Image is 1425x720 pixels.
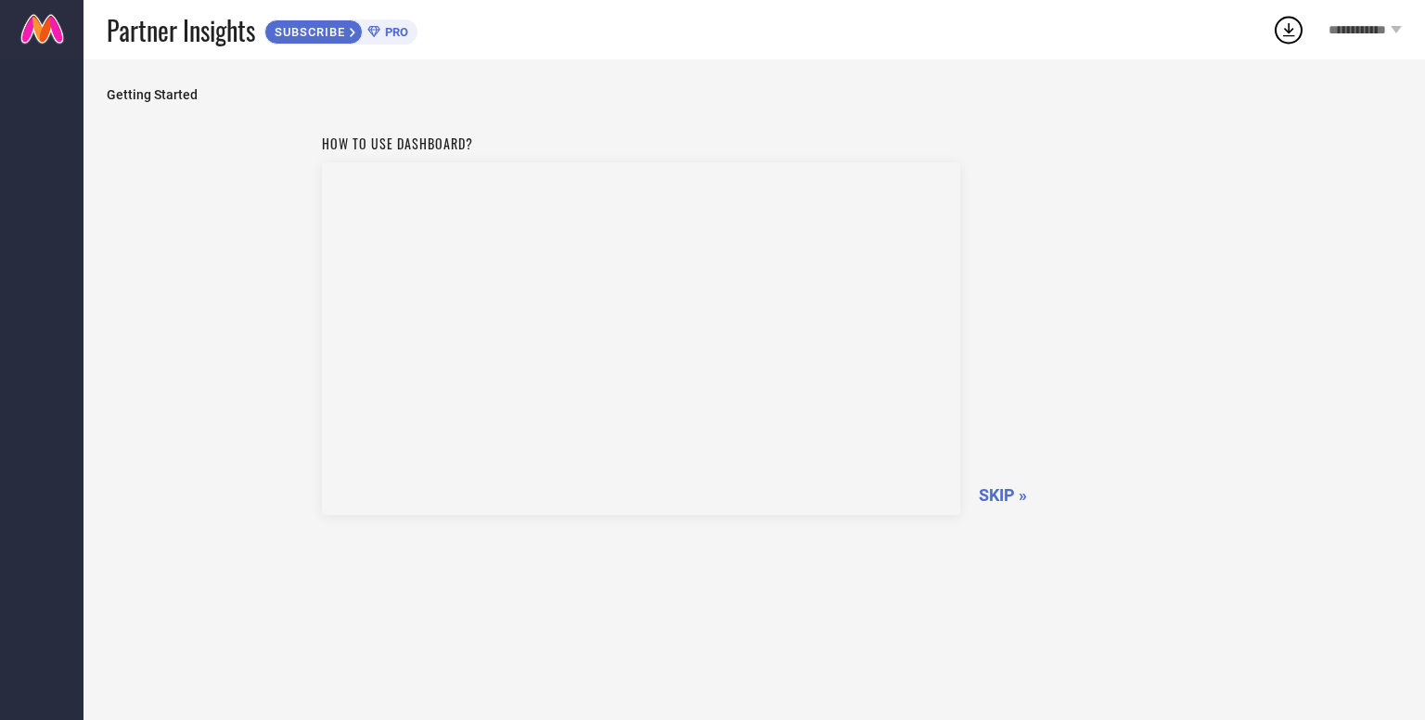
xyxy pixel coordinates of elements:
span: SUBSCRIBE [265,25,350,39]
span: Getting Started [107,87,1402,102]
span: Partner Insights [107,11,255,49]
span: SKIP » [979,485,1027,505]
iframe: YouTube video player [322,162,960,515]
h1: How to use dashboard? [322,134,960,153]
a: SUBSCRIBEPRO [264,15,417,45]
span: PRO [380,25,408,39]
div: Open download list [1272,13,1305,46]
